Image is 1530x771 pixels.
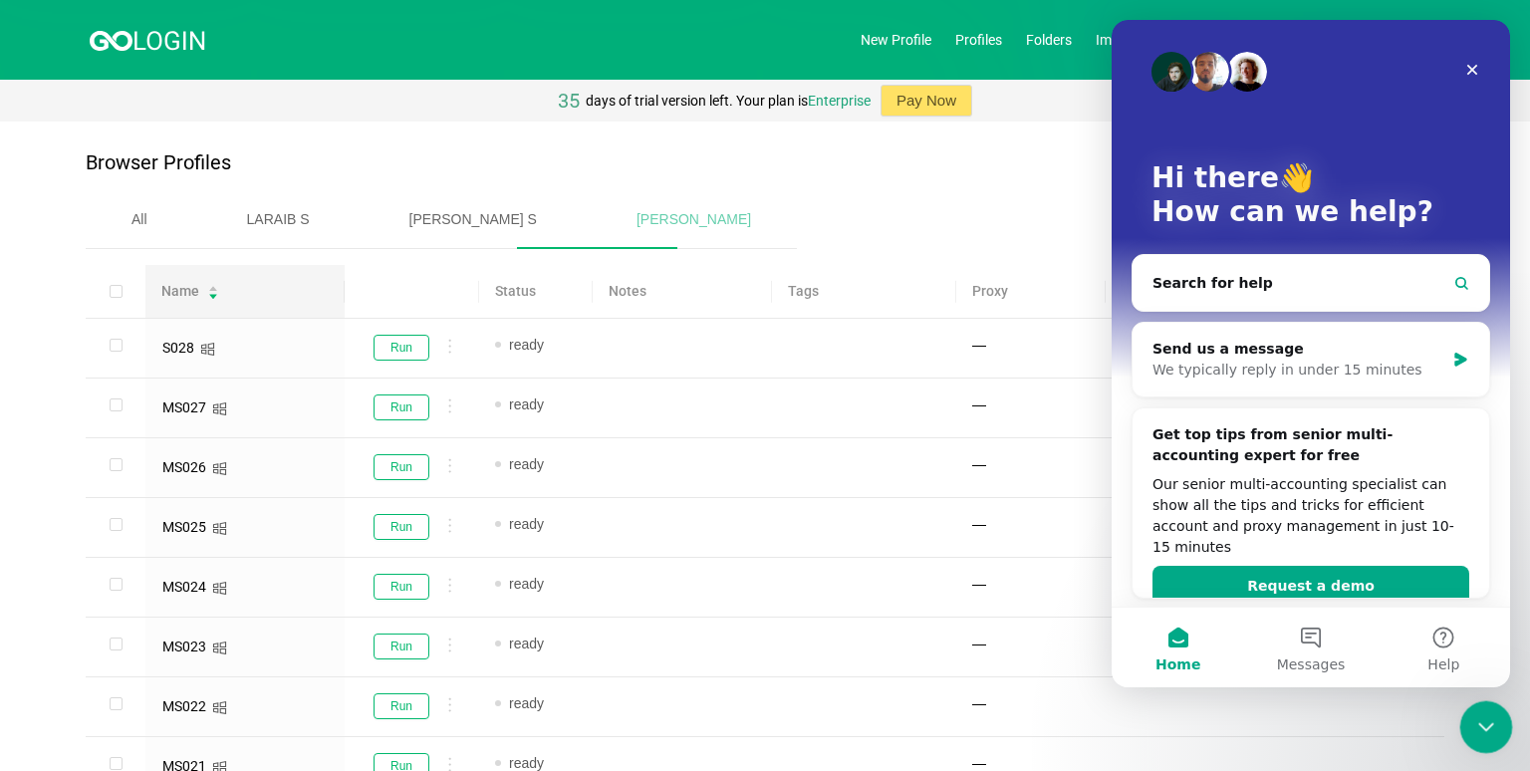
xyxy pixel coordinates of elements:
[212,581,227,596] i: icon: windows
[1112,20,1510,687] iframe: Intercom live chat
[972,693,986,714] span: —
[972,394,986,415] span: —
[374,634,429,659] button: Run
[162,640,206,653] div: MS023
[208,291,219,297] i: icon: caret-down
[509,396,544,412] span: ready
[861,32,931,48] a: New Profile
[495,281,536,302] span: Status
[374,335,429,361] button: Run
[207,283,219,297] div: Sort
[212,521,227,536] i: icon: windows
[200,342,215,357] i: icon: windows
[509,337,544,353] span: ready
[808,93,871,109] a: Enterprise
[788,281,819,302] span: Tags
[637,211,751,227] span: [PERSON_NAME]
[509,755,544,771] span: ready
[955,32,1002,48] a: Profiles
[212,641,227,655] i: icon: windows
[586,80,871,122] div: days of trial version left. Your plan is
[162,580,206,594] div: MS024
[86,194,193,245] div: All
[972,574,986,595] span: —
[1026,32,1072,48] a: Folders
[162,520,206,534] div: MS025
[212,461,227,476] i: icon: windows
[1096,32,1138,48] a: Import
[972,281,1008,302] span: Proxy
[509,516,544,532] span: ready
[409,211,537,227] span: [PERSON_NAME] S
[509,576,544,592] span: ready
[972,335,986,356] span: —
[509,636,544,651] span: ready
[212,401,227,416] i: icon: windows
[1460,701,1513,754] iframe: Intercom live chat
[162,341,194,355] div: S028
[374,693,429,719] button: Run
[972,454,986,475] span: —
[374,574,429,600] button: Run
[881,85,972,117] button: Pay Now
[161,281,199,302] span: Name
[86,151,231,174] p: Browser Profiles
[374,514,429,540] button: Run
[972,634,986,654] span: —
[972,514,986,535] span: —
[609,281,646,302] span: Notes
[162,699,206,713] div: MS022
[212,700,227,715] i: icon: windows
[208,284,219,290] i: icon: caret-up
[509,456,544,472] span: ready
[162,400,206,414] div: MS027
[374,394,429,420] button: Run
[509,695,544,711] span: ready
[558,80,580,122] div: 35
[162,460,206,474] div: MS026
[374,454,429,480] button: Run
[247,211,310,227] span: LARAIB S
